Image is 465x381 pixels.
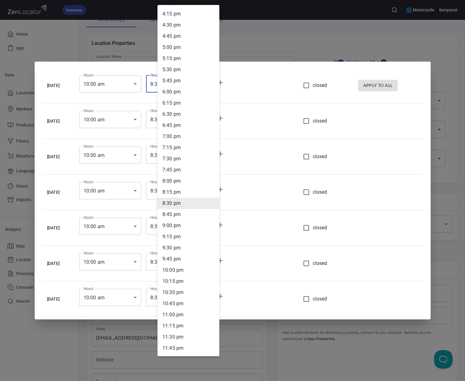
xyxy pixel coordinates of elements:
li: 10 : 15 pm [157,276,219,287]
li: 5 : 15 pm [157,53,219,64]
li: 11 : 15 pm [157,320,219,331]
li: 11 : 30 pm [157,331,219,343]
li: 8 : 15 pm [157,187,219,198]
li: 6 : 45 pm [157,120,219,131]
li: 8 : 45 pm [157,209,219,220]
li: 11 : 45 pm [157,343,219,354]
li: 9 : 30 pm [157,242,219,253]
li: 7 : 30 pm [157,153,219,164]
li: 6 : 00 pm [157,86,219,97]
li: 5 : 00 pm [157,42,219,53]
li: 9 : 15 pm [157,231,219,242]
li: 5 : 30 pm [157,64,219,75]
li: 8 : 30 pm [157,198,219,209]
li: 7 : 00 pm [157,131,219,142]
li: 9 : 45 pm [157,253,219,265]
li: 10 : 30 pm [157,287,219,298]
li: 6 : 30 pm [157,109,219,120]
li: 8 : 00 pm [157,175,219,187]
li: 7 : 15 pm [157,142,219,153]
li: 6 : 15 pm [157,97,219,109]
li: 4 : 30 pm [157,19,219,31]
li: 7 : 45 pm [157,164,219,175]
li: 9 : 00 pm [157,220,219,231]
li: 11 : 00 pm [157,309,219,320]
li: 5 : 45 pm [157,75,219,86]
li: 4 : 45 pm [157,31,219,42]
li: 4 : 15 pm [157,8,219,19]
li: 10 : 45 pm [157,298,219,309]
li: 10 : 00 pm [157,265,219,276]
